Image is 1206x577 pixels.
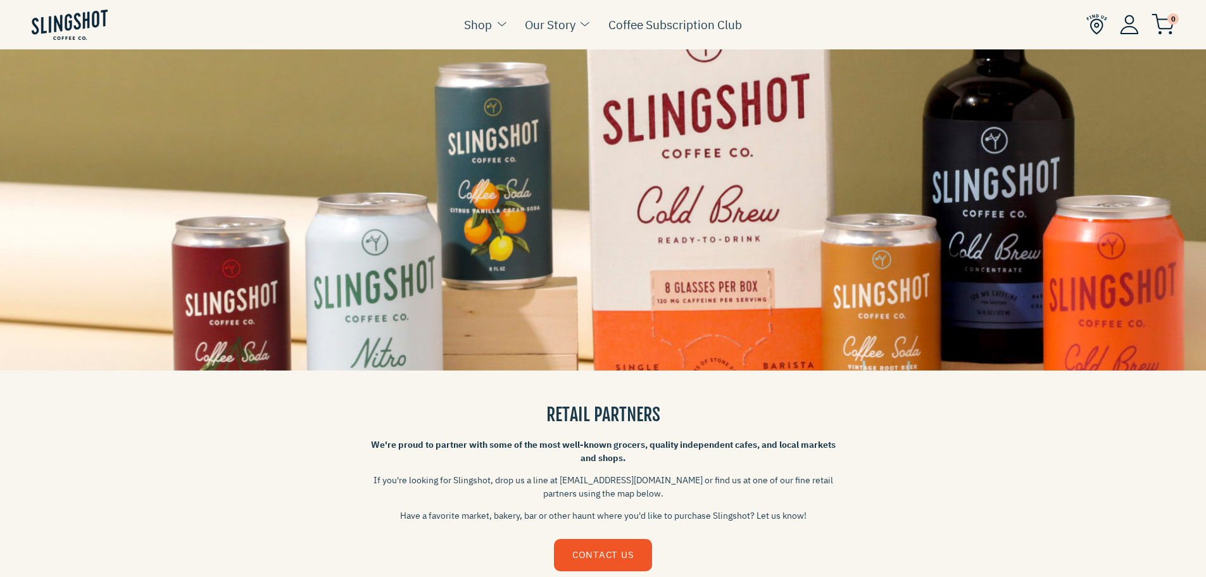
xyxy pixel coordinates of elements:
strong: We're proud to partner with some of the most well-known grocers, quality independent cafes, and l... [371,439,836,464]
h3: RETAIL PARTNERS [369,402,838,427]
a: CONTACT US [554,539,652,571]
img: cart [1152,14,1174,35]
a: Shop [464,15,492,34]
a: Coffee Subscription Club [608,15,742,34]
p: Have a favorite market, bakery, bar or other haunt where you'd like to purchase Slingshot? Let us... [369,509,838,523]
img: Account [1120,15,1139,34]
span: 0 [1167,13,1179,25]
p: If you're looking for Slingshot, drop us a line at [EMAIL_ADDRESS][DOMAIN_NAME] or find us at one... [369,474,838,500]
a: 0 [1152,16,1174,32]
img: Find Us [1086,14,1107,35]
a: Our Story [525,15,575,34]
